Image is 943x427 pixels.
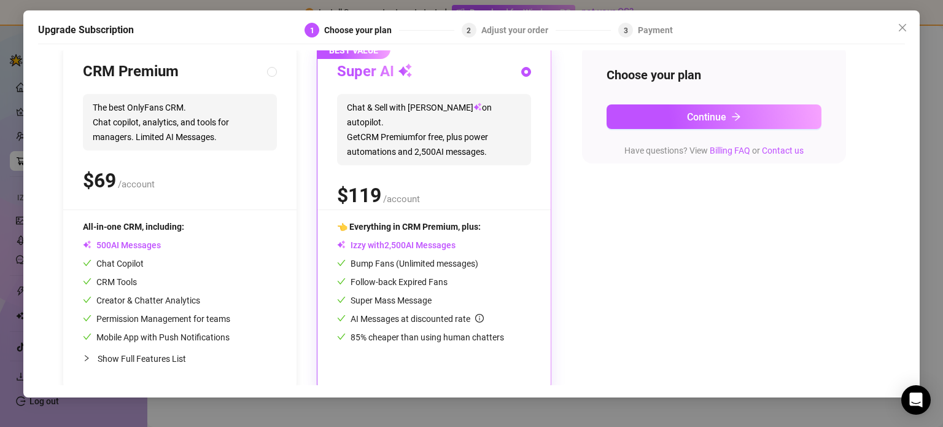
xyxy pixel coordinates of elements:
div: Open Intercom Messenger [901,385,931,415]
span: Show Full Features List [98,354,186,364]
span: close [898,23,907,33]
a: Billing FAQ [710,146,750,155]
span: All-in-one CRM, including: [83,222,184,232]
span: $ [337,184,381,207]
span: Close [893,23,912,33]
span: Chat Copilot [83,259,144,268]
span: arrow-right [731,112,741,122]
span: Izzy with AI Messages [337,240,456,250]
span: Chat & Sell with [PERSON_NAME] on autopilot. Get CRM Premium for free, plus power automations and... [337,94,531,165]
span: check [83,277,91,286]
span: The best OnlyFans CRM. Chat copilot, analytics, and tools for managers. Limited AI Messages. [83,94,277,151]
h3: Super AI [337,62,413,82]
span: Bump Fans (Unlimited messages) [337,259,478,268]
span: 1 [310,26,314,35]
div: Payment [638,23,673,37]
span: 👈 Everything in CRM Premium, plus: [337,222,481,232]
span: Continue [687,111,726,123]
span: Mobile App with Push Notifications [83,332,230,342]
span: check [337,259,346,267]
span: Permission Management for teams [83,314,230,324]
span: 85% cheaper than using human chatters [337,332,504,342]
span: AI Messages [83,240,161,250]
span: /account [383,194,420,205]
div: Show Full Features List [83,344,277,373]
span: check [337,314,346,323]
span: check [83,296,91,304]
a: Contact us [762,146,804,155]
span: check [337,332,346,341]
span: info-circle [475,314,484,323]
span: 2 [467,26,471,35]
div: Choose your plan [324,23,399,37]
span: check [337,277,346,286]
span: CRM Tools [83,277,137,287]
span: /account [118,179,155,190]
h3: CRM Premium [83,62,179,82]
button: Continuearrow-right [607,104,821,129]
span: AI Messages at discounted rate [351,314,484,324]
span: check [83,259,91,267]
span: BEST VALUE [317,42,390,59]
span: check [337,296,346,304]
button: Close [893,18,912,37]
span: check [83,314,91,323]
span: check [83,332,91,341]
span: Creator & Chatter Analytics [83,296,200,305]
span: Super Mass Message [337,296,432,305]
h5: Upgrade Subscription [38,23,134,37]
h4: Choose your plan [607,66,821,84]
span: collapsed [83,355,90,362]
span: Have questions? View or [624,146,804,155]
span: 3 [624,26,628,35]
div: Adjust your order [481,23,556,37]
span: $ [83,169,116,192]
span: Follow-back Expired Fans [337,277,448,287]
